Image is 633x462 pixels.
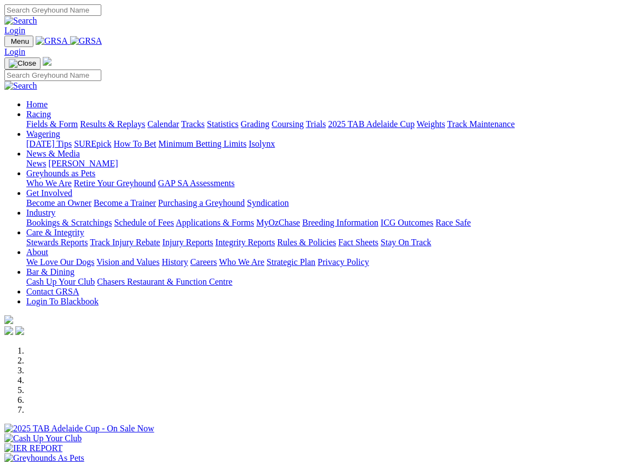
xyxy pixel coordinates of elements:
a: [PERSON_NAME] [48,159,118,168]
input: Search [4,70,101,81]
a: We Love Our Dogs [26,257,94,267]
a: Weights [417,119,445,129]
button: Toggle navigation [4,57,41,70]
a: ICG Outcomes [381,218,433,227]
img: GRSA [36,36,68,46]
a: Results & Replays [80,119,145,129]
a: Track Injury Rebate [90,238,160,247]
div: Get Involved [26,198,629,208]
a: Schedule of Fees [114,218,174,227]
a: GAP SA Assessments [158,178,235,188]
a: Who We Are [219,257,264,267]
a: Rules & Policies [277,238,336,247]
input: Search [4,4,101,16]
div: News & Media [26,159,629,169]
a: Calendar [147,119,179,129]
a: Injury Reports [162,238,213,247]
a: Stay On Track [381,238,431,247]
a: Get Involved [26,188,72,198]
a: About [26,247,48,257]
div: Racing [26,119,629,129]
a: Minimum Betting Limits [158,139,246,148]
a: Chasers Restaurant & Function Centre [97,277,232,286]
a: Breeding Information [302,218,378,227]
button: Toggle navigation [4,36,33,47]
a: Care & Integrity [26,228,84,237]
a: Careers [190,257,217,267]
a: Bar & Dining [26,267,74,276]
a: Retire Your Greyhound [74,178,156,188]
a: Become a Trainer [94,198,156,207]
a: Privacy Policy [318,257,369,267]
a: News [26,159,46,168]
img: GRSA [70,36,102,46]
img: Search [4,81,37,91]
a: Vision and Values [96,257,159,267]
a: Grading [241,119,269,129]
a: Stewards Reports [26,238,88,247]
a: Statistics [207,119,239,129]
a: Become an Owner [26,198,91,207]
img: Search [4,16,37,26]
img: logo-grsa-white.png [43,57,51,66]
div: Greyhounds as Pets [26,178,629,188]
span: Menu [11,37,29,45]
img: Close [9,59,36,68]
a: Login [4,26,25,35]
a: Cash Up Your Club [26,277,95,286]
img: IER REPORT [4,443,62,453]
a: Login [4,47,25,56]
a: Greyhounds as Pets [26,169,95,178]
a: Bookings & Scratchings [26,218,112,227]
a: Login To Blackbook [26,297,99,306]
a: [DATE] Tips [26,139,72,148]
a: Integrity Reports [215,238,275,247]
a: 2025 TAB Adelaide Cup [328,119,415,129]
a: Race Safe [435,218,470,227]
a: Contact GRSA [26,287,79,296]
a: Applications & Forms [176,218,254,227]
div: Bar & Dining [26,277,629,287]
a: Fields & Form [26,119,78,129]
div: Industry [26,218,629,228]
a: History [162,257,188,267]
img: 2025 TAB Adelaide Cup - On Sale Now [4,424,154,434]
div: About [26,257,629,267]
a: Racing [26,109,51,119]
img: logo-grsa-white.png [4,315,13,324]
a: Home [26,100,48,109]
a: Purchasing a Greyhound [158,198,245,207]
a: Syndication [247,198,289,207]
a: Track Maintenance [447,119,515,129]
div: Wagering [26,139,629,149]
div: Care & Integrity [26,238,629,247]
a: Strategic Plan [267,257,315,267]
a: Wagering [26,129,60,138]
a: Fact Sheets [338,238,378,247]
img: twitter.svg [15,326,24,335]
a: SUREpick [74,139,111,148]
a: MyOzChase [256,218,300,227]
a: News & Media [26,149,80,158]
a: Who We Are [26,178,72,188]
a: How To Bet [114,139,157,148]
a: Isolynx [249,139,275,148]
a: Industry [26,208,55,217]
a: Trials [306,119,326,129]
a: Coursing [272,119,304,129]
img: Cash Up Your Club [4,434,82,443]
a: Tracks [181,119,205,129]
img: facebook.svg [4,326,13,335]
